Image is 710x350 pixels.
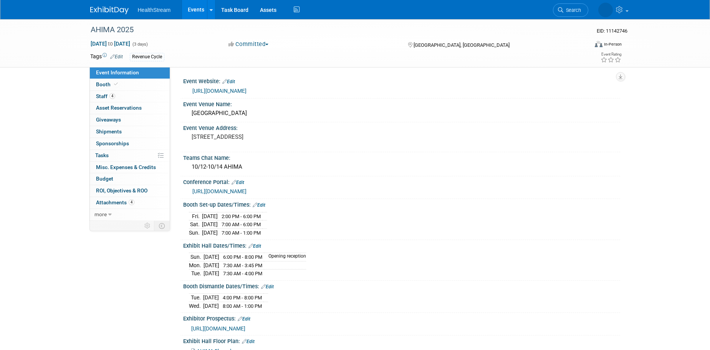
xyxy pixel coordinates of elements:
[90,67,170,79] a: Event Information
[189,107,614,119] div: [GEOGRAPHIC_DATA]
[141,221,154,231] td: Personalize Event Tab Strip
[261,284,274,289] a: Edit
[96,69,139,76] span: Event Information
[204,269,219,278] td: [DATE]
[202,220,218,229] td: [DATE]
[90,7,129,14] img: ExhibitDay
[189,294,203,302] td: Tue.
[414,42,510,48] span: [GEOGRAPHIC_DATA], [GEOGRAPHIC_DATA]
[96,187,147,194] span: ROI, Objectives & ROO
[189,269,204,278] td: Tue.
[226,40,271,48] button: Committed
[90,138,170,150] a: Sponsorships
[183,199,620,209] div: Booth Set-up Dates/Times:
[597,28,627,34] span: Event ID: 11142746
[238,316,250,322] a: Edit
[191,325,245,332] a: [URL][DOMAIN_NAME]
[90,197,170,209] a: Attachments4
[183,240,620,250] div: Exhibit Hall Dates/Times:
[204,261,219,269] td: [DATE]
[96,105,142,111] span: Asset Reservations
[96,199,134,205] span: Attachments
[192,88,247,94] a: [URL][DOMAIN_NAME]
[189,253,204,261] td: Sun.
[114,82,118,86] i: Booth reservation complete
[183,99,620,108] div: Event Venue Name:
[96,117,121,123] span: Giveaways
[202,229,218,237] td: [DATE]
[223,254,262,260] span: 6:00 PM - 8:00 PM
[248,243,261,249] a: Edit
[189,302,203,310] td: Wed.
[203,302,219,310] td: [DATE]
[203,294,219,302] td: [DATE]
[138,7,171,13] span: HealthStream
[189,161,614,173] div: 10/12-10/14 AHIMA
[90,114,170,126] a: Giveaways
[183,313,620,323] div: Exhibitor Prospectus:
[264,253,306,261] td: Opening reception
[90,91,170,102] a: Staff4
[96,93,115,99] span: Staff
[90,162,170,173] a: Misc. Expenses & Credits
[154,221,170,231] td: Toggle Event Tabs
[109,93,115,99] span: 4
[189,229,202,237] td: Sun.
[90,40,131,47] span: [DATE] [DATE]
[107,41,114,47] span: to
[88,23,577,37] div: AHIMA 2025
[242,339,255,344] a: Edit
[94,211,107,217] span: more
[601,53,621,56] div: Event Rating
[563,7,581,13] span: Search
[183,122,620,132] div: Event Venue Address:
[598,3,613,17] img: Wendy Nixx
[90,209,170,220] a: more
[132,42,148,47] span: (3 days)
[553,3,588,17] a: Search
[110,54,123,59] a: Edit
[222,222,261,227] span: 7:00 AM - 6:00 PM
[223,271,262,276] span: 7:30 AM - 4:00 PM
[183,152,620,162] div: Teams Chat Name:
[96,81,119,87] span: Booth
[95,152,109,158] span: Tasks
[96,128,122,135] span: Shipments
[604,41,622,47] div: In-Person
[130,53,164,61] div: Revenue Cycle
[189,261,204,269] td: Mon.
[202,212,218,220] td: [DATE]
[129,199,134,205] span: 4
[543,40,622,51] div: Event Format
[183,281,620,291] div: Booth Dismantle Dates/Times:
[90,102,170,114] a: Asset Reservations
[223,303,262,309] span: 8:00 AM - 1:00 PM
[222,79,235,84] a: Edit
[183,335,620,345] div: Exhibit Hall Floor Plan:
[90,79,170,90] a: Booth
[192,188,247,194] a: [URL][DOMAIN_NAME]
[90,185,170,197] a: ROI, Objectives & ROO
[90,150,170,161] a: Tasks
[183,76,620,85] div: Event Website:
[90,53,123,61] td: Tags
[595,41,602,47] img: Format-Inperson.png
[204,253,219,261] td: [DATE]
[96,164,156,170] span: Misc. Expenses & Credits
[253,202,265,208] a: Edit
[96,140,129,146] span: Sponsorships
[192,133,357,140] pre: [STREET_ADDRESS]
[223,295,262,301] span: 4:00 PM - 8:00 PM
[90,126,170,138] a: Shipments
[222,230,261,236] span: 7:00 AM - 1:00 PM
[96,176,113,182] span: Budget
[90,173,170,185] a: Budget
[222,214,261,219] span: 2:00 PM - 6:00 PM
[189,220,202,229] td: Sat.
[183,176,620,186] div: Conference Portal:
[223,263,262,268] span: 7:30 AM - 3:45 PM
[232,180,244,185] a: Edit
[189,212,202,220] td: Fri.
